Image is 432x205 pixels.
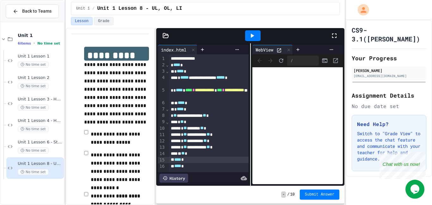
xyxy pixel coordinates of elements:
div: 4 [158,75,166,87]
button: Submit Answer [300,190,340,200]
iframe: chat widget [380,152,426,179]
span: No time set [18,126,49,132]
div: 10 [158,125,166,132]
span: / [287,192,289,197]
span: No time set [37,41,60,45]
span: No time set [18,105,49,111]
div: 5 [158,87,166,100]
div: index.html [158,45,197,54]
span: No time set [18,148,49,154]
span: Unit 1 Lesson 1 [18,54,63,59]
div: 6 [158,100,166,106]
div: / [287,56,319,66]
span: - [281,191,286,198]
div: 12 [158,138,166,144]
button: Refresh [276,56,286,65]
div: [EMAIL_ADDRESS][DOMAIN_NAME] [354,74,424,78]
button: Console [320,56,330,65]
div: WebView [252,46,276,53]
div: WebView [252,45,293,54]
span: Fold line [166,62,169,67]
h2: Assignment Details [352,91,426,100]
span: Fold line [166,69,169,74]
button: Lesson [71,17,93,25]
iframe: Web Preview [252,67,343,184]
h2: Your Progress [352,54,426,63]
span: 6 items [18,41,31,45]
iframe: chat widget [405,180,426,199]
span: No time set [18,169,49,175]
div: 13 [158,144,166,151]
div: 3 [158,68,166,75]
div: 1 [158,56,166,62]
div: 14 [158,151,166,157]
div: 15 [158,157,166,163]
span: • [34,41,35,46]
h3: Need Help? [357,120,421,128]
div: 11 [158,132,166,138]
span: Unit 1 [76,6,90,11]
div: 8 [158,112,166,119]
button: Back to Teams [6,4,59,18]
div: No due date set [352,102,426,110]
p: Switch to "Grade View" to access the chat feature and communicate with your teacher for help and ... [357,130,421,162]
div: 9 [158,119,166,125]
div: 2 [158,62,166,68]
span: Unit 1 Lesson 3 - Heading and paragraph tags [18,97,63,102]
div: [PERSON_NAME] [354,68,424,73]
span: Fold line [166,106,169,112]
span: Unit 1 Lesson 6 - Stations 1 [18,140,63,145]
span: Back [255,56,264,65]
span: No time set [18,62,49,68]
span: No time set [18,83,49,89]
button: Grade [94,17,114,25]
div: History [159,174,188,183]
span: Unit 1 Lesson 2 [18,75,63,81]
span: Unit 1 Lesson 4 - Headlines Lab [18,118,63,124]
span: Back to Teams [22,8,52,15]
div: index.html [158,46,189,53]
span: Unit 1 Lesson 8 - UL, OL, LI [18,161,63,166]
div: 16 [158,163,166,170]
span: Forward [266,56,275,65]
div: 7 [158,106,166,112]
span: / [92,6,95,11]
span: 10 [290,192,294,197]
span: Fold line [166,119,169,124]
span: Unit 1 [18,33,63,38]
h1: CS9-3.1([PERSON_NAME]) [352,26,426,43]
span: Submit Answer [305,192,335,197]
div: My Account [351,3,371,17]
button: Open in new tab [331,56,340,65]
span: Unit 1 Lesson 8 - UL, OL, LI [97,5,182,12]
